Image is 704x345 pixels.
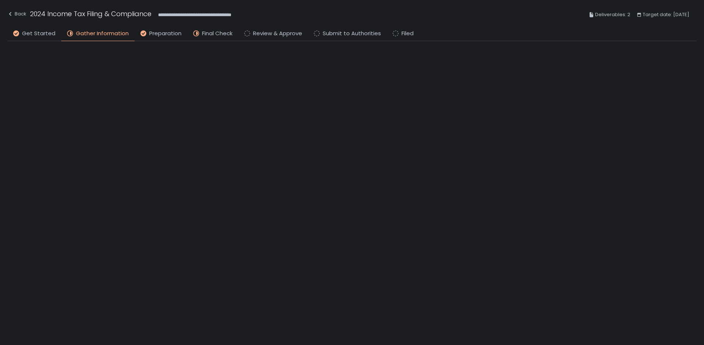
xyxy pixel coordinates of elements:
[7,9,26,21] button: Back
[323,29,381,38] span: Submit to Authorities
[253,29,302,38] span: Review & Approve
[643,10,689,19] span: Target date: [DATE]
[30,9,151,19] h1: 2024 Income Tax Filing & Compliance
[76,29,129,38] span: Gather Information
[202,29,232,38] span: Final Check
[22,29,55,38] span: Get Started
[7,10,26,18] div: Back
[149,29,181,38] span: Preparation
[401,29,414,38] span: Filed
[595,10,630,19] span: Deliverables: 2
